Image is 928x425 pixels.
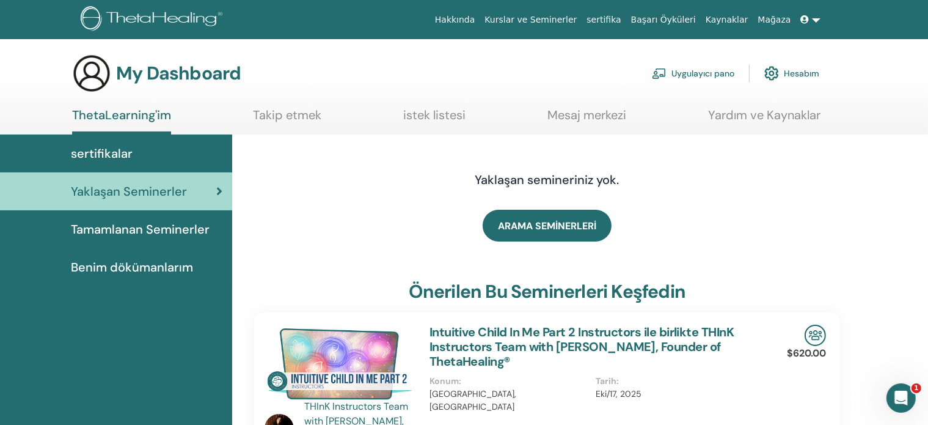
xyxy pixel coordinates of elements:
h3: My Dashboard [116,62,241,84]
a: Kurslar ve Seminerler [480,9,582,31]
span: sertifikalar [71,144,133,163]
a: Mesaj merkezi [547,108,626,131]
a: Hakkında [430,9,480,31]
img: generic-user-icon.jpg [72,54,111,93]
span: Yaklaşan Seminerler [71,182,187,201]
p: Konum : [429,375,589,388]
img: cog.svg [764,63,779,84]
a: sertifika [582,9,626,31]
a: Uygulayıcı pano [652,60,734,87]
a: Yardım ve Kaynaklar [708,108,820,131]
a: Takip etmek [253,108,321,131]
p: Tarih : [596,375,755,388]
img: logo.png [81,6,227,34]
a: Başarı Öyküleri [626,9,701,31]
a: Mağaza [753,9,795,31]
a: istek listesi [403,108,466,131]
a: ThetaLearning'im [72,108,171,135]
a: Intuitive Child In Me Part 2 Instructors ile birlikte THInK Instructors Team with [PERSON_NAME], ... [429,324,734,369]
p: $620.00 [787,346,826,361]
p: [GEOGRAPHIC_DATA], [GEOGRAPHIC_DATA] [429,388,589,413]
img: In-Person Seminar [805,325,826,346]
img: Intuitive Child In Me Part 2 Instructors [265,325,415,403]
img: chalkboard-teacher.svg [652,68,667,79]
a: Hesabım [764,60,819,87]
span: Tamamlanan Seminerler [71,220,210,238]
iframe: Intercom live chat [886,383,916,413]
h3: Önerilen bu seminerleri keşfedin [409,281,685,303]
span: ARAMA SEMİNERLERİ [498,220,596,232]
span: Benim dökümanlarım [71,258,193,276]
h4: Yaklaşan semineriniz yok. [354,172,739,187]
a: ARAMA SEMİNERLERİ [483,210,612,242]
p: Eki/17, 2025 [596,388,755,401]
a: Kaynaklar [701,9,753,31]
span: 1 [912,383,921,393]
